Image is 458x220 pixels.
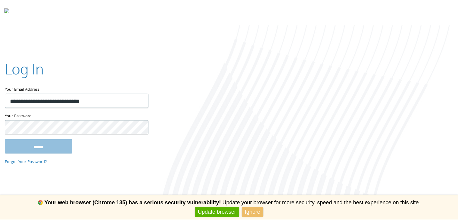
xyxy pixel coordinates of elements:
[45,200,221,206] b: Your web browser (Chrome 135) has a serious security vulnerability!
[5,159,47,165] a: Forgot Your Password?
[195,207,239,217] a: Update browser
[4,6,9,18] img: todyl-logo-dark.svg
[5,59,44,79] h2: Log In
[242,207,263,217] a: Ignore
[5,113,148,120] label: Your Password
[222,200,420,206] span: Update your browser for more security, speed and the best experience on this site.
